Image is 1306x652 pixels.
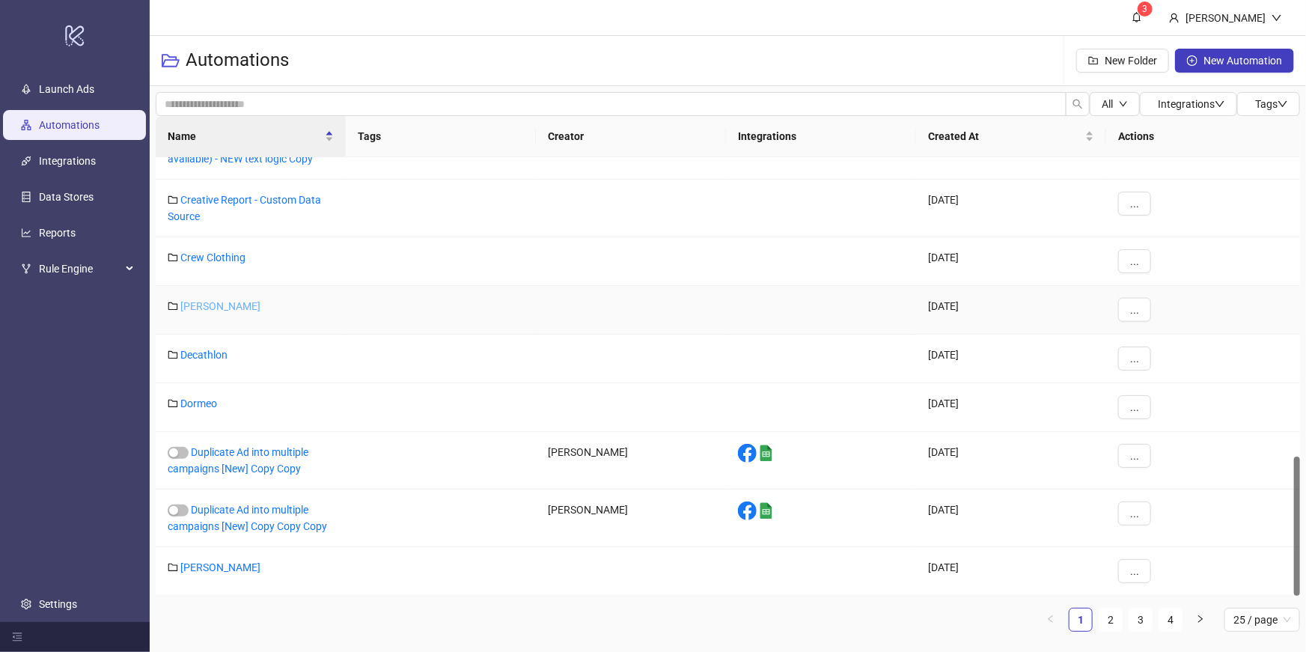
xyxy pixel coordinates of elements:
span: ... [1130,353,1139,365]
span: New Folder [1105,55,1157,67]
span: ... [1130,198,1139,210]
button: left [1039,608,1063,632]
a: Duplicate Ad into multiple campaigns [New] Copy Copy Copy [168,504,327,532]
div: [PERSON_NAME] [536,490,726,547]
span: left [1046,615,1055,624]
span: plus-circle [1187,55,1197,66]
span: 25 / page [1233,609,1291,631]
button: right [1188,608,1212,632]
div: [DATE] [916,237,1106,286]
span: down [1119,100,1128,109]
button: New Automation [1175,49,1294,73]
a: 2 [1099,609,1122,631]
a: 3 [1129,609,1152,631]
th: Creator [536,116,726,157]
span: folder [168,398,178,409]
span: Name [168,128,322,144]
span: folder [168,301,178,311]
a: Launch Ads [39,83,94,95]
span: bell [1132,12,1142,22]
span: 3 [1143,4,1148,14]
th: Actions [1106,116,1300,157]
li: 1 [1069,608,1093,632]
a: [PERSON_NAME] [180,300,260,312]
span: ... [1130,401,1139,413]
span: folder-open [162,52,180,70]
button: ... [1118,559,1151,583]
button: ... [1118,347,1151,371]
span: folder [168,252,178,263]
li: 4 [1159,608,1183,632]
span: down [1278,99,1288,109]
th: Integrations [726,116,916,157]
button: ... [1118,192,1151,216]
div: Page Size [1224,608,1300,632]
a: 4 [1159,609,1182,631]
th: Name [156,116,346,157]
span: user [1169,13,1180,23]
div: [DATE] [916,432,1106,490]
span: Rule Engine [39,254,121,284]
span: folder-add [1088,55,1099,66]
span: menu-fold [12,632,22,642]
a: Settings [39,598,77,610]
a: 1 [1069,609,1092,631]
button: ... [1118,395,1151,419]
a: Creative Report - Custom Data Source [168,194,321,222]
span: ... [1130,255,1139,267]
li: Previous Page [1039,608,1063,632]
div: [PERSON_NAME] [536,432,726,490]
button: ... [1118,444,1151,468]
li: Next Page [1188,608,1212,632]
button: Integrationsdown [1140,92,1237,116]
button: ... [1118,502,1151,525]
span: folder [168,195,178,205]
button: Tagsdown [1237,92,1300,116]
div: [DATE] [916,490,1106,547]
span: folder [168,350,178,360]
div: [DATE] [916,286,1106,335]
a: Integrations [39,155,96,167]
h3: Automations [186,49,289,73]
span: down [1215,99,1225,109]
span: search [1072,99,1083,109]
span: All [1102,98,1113,110]
th: Created At [916,116,1106,157]
a: Duplicate Ad into multiple campaigns [New] Copy Copy [168,446,308,475]
span: Tags [1255,98,1288,110]
span: ... [1130,450,1139,462]
a: [PERSON_NAME] [180,561,260,573]
th: Tags [346,116,536,157]
a: Decathlon [180,349,228,361]
div: [DATE] [916,383,1106,432]
span: fork [21,263,31,274]
span: ... [1130,508,1139,520]
li: 3 [1129,608,1153,632]
span: Created At [928,128,1082,144]
button: New Folder [1076,49,1169,73]
div: [PERSON_NAME] [1180,10,1272,26]
a: Dormeo [180,397,217,409]
span: Integrations [1158,98,1225,110]
button: ... [1118,249,1151,273]
div: [DATE] [916,180,1106,237]
span: New Automation [1203,55,1282,67]
span: ... [1130,304,1139,316]
button: ... [1118,298,1151,322]
div: [DATE] [916,335,1106,383]
a: Automations [39,119,100,131]
a: Reports [39,227,76,239]
a: Crew Clothing [180,252,245,263]
li: 2 [1099,608,1123,632]
span: ... [1130,565,1139,577]
span: folder [168,562,178,573]
sup: 3 [1138,1,1153,16]
span: right [1196,615,1205,624]
a: Data Stores [39,191,94,203]
span: down [1272,13,1282,23]
div: [DATE] [916,547,1106,596]
button: Alldown [1090,92,1140,116]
